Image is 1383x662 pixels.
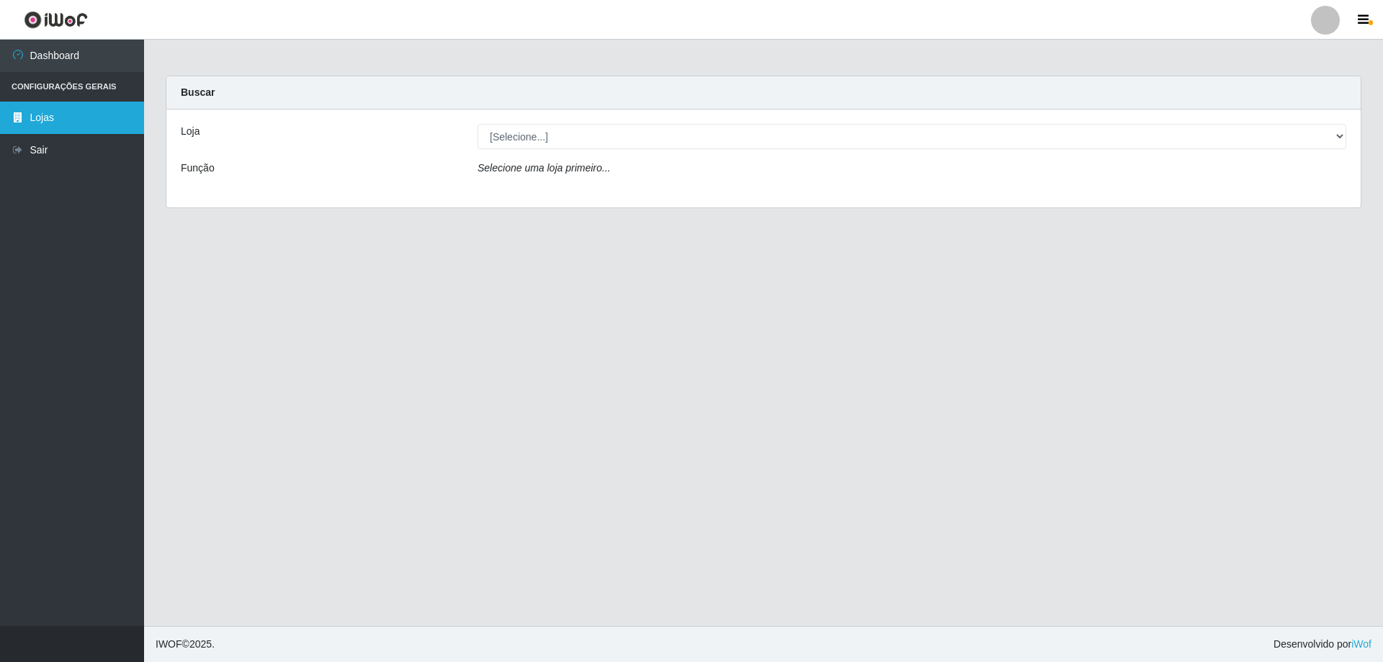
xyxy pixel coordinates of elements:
span: IWOF [156,638,182,650]
label: Loja [181,124,200,139]
label: Função [181,161,215,176]
span: Desenvolvido por [1274,637,1371,652]
a: iWof [1351,638,1371,650]
img: CoreUI Logo [24,11,88,29]
i: Selecione uma loja primeiro... [478,162,610,174]
span: © 2025 . [156,637,215,652]
strong: Buscar [181,86,215,98]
